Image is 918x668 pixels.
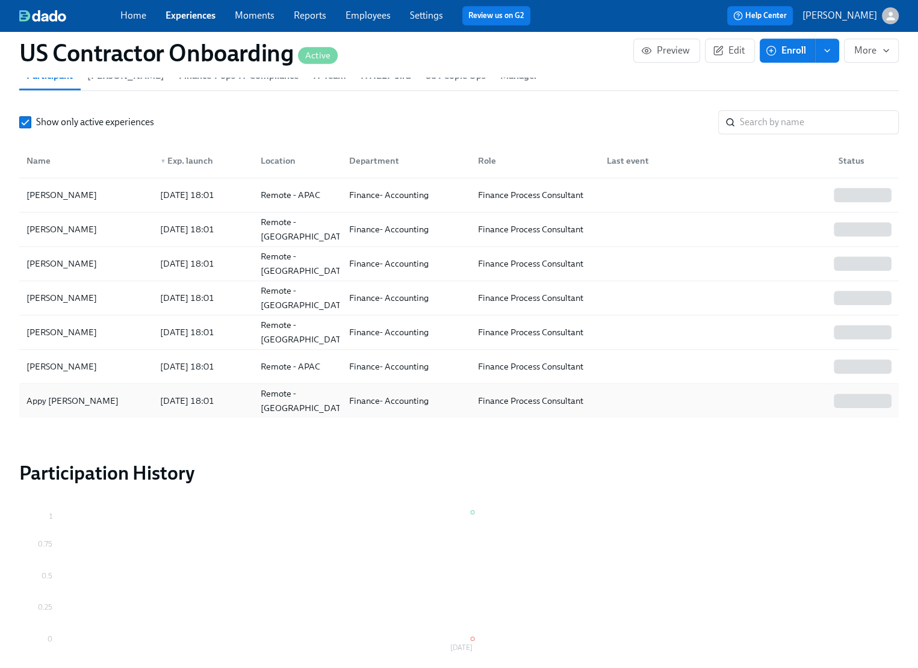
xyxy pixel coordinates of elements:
div: [PERSON_NAME][DATE] 18:01Remote - APACFinance- AccountingFinance Process Consultant [19,178,899,212]
span: Help Center [733,10,787,22]
div: ▼Exp. launch [150,149,251,173]
div: [PERSON_NAME] [22,325,150,339]
div: [PERSON_NAME][DATE] 18:01Remote - [GEOGRAPHIC_DATA]Finance- AccountingFinance Process Consultant [19,212,899,247]
div: Finance Process Consultant [473,359,597,374]
div: Role [468,149,597,173]
div: [DATE] 18:01 [155,325,251,339]
div: Finance- Accounting [344,291,468,305]
div: Remote - [GEOGRAPHIC_DATA] [256,318,354,347]
button: [PERSON_NAME] [802,7,899,24]
div: Department [340,149,468,173]
tspan: 0.25 [38,603,52,611]
button: Help Center [727,6,793,25]
div: Department [344,153,468,168]
div: Finance- Accounting [344,359,468,374]
a: Moments [235,10,274,21]
div: Last event [602,153,829,168]
span: Active [298,51,338,60]
div: Remote - [GEOGRAPHIC_DATA] [256,283,354,312]
div: [PERSON_NAME] [22,256,150,271]
div: [DATE] 18:01 [155,256,251,271]
div: [DATE] 18:01 [155,291,251,305]
div: Location [251,149,340,173]
a: Employees [346,10,391,21]
div: Finance Process Consultant [473,256,597,271]
div: Finance Process Consultant [473,188,597,202]
a: Home [120,10,146,21]
div: Finance Process Consultant [473,325,597,339]
div: Name [22,149,150,173]
span: More [854,45,889,57]
p: [PERSON_NAME] [802,9,877,22]
button: Review us on G2 [462,6,530,25]
div: [PERSON_NAME] [22,188,150,202]
div: Name [22,153,150,168]
button: More [844,39,899,63]
div: Role [473,153,597,168]
tspan: [DATE] [450,643,473,652]
button: Edit [705,39,755,63]
div: Last event [597,149,829,173]
span: Show only active experiences [36,116,154,129]
h1: US Contractor Onboarding [19,39,338,67]
h2: Participation History [19,461,899,485]
div: [DATE] 18:01 [155,394,251,408]
div: Finance- Accounting [344,256,468,271]
a: Experiences [166,10,216,21]
tspan: 0.5 [42,571,52,580]
div: [DATE] 18:01 [155,188,251,202]
a: Review us on G2 [468,10,524,22]
button: enroll [815,39,839,63]
div: Location [256,153,340,168]
span: Preview [644,45,690,57]
div: Finance- Accounting [344,394,468,408]
div: Remote - [GEOGRAPHIC_DATA] [256,215,354,244]
div: [PERSON_NAME][DATE] 18:01Remote - [GEOGRAPHIC_DATA]Finance- AccountingFinance Process Consultant [19,247,899,281]
div: Status [834,153,896,168]
button: Enroll [760,39,815,63]
div: Finance- Accounting [344,325,468,339]
div: [DATE] 18:01 [155,222,251,237]
div: [PERSON_NAME] [22,222,150,237]
div: Remote - [GEOGRAPHIC_DATA] [256,386,354,415]
button: Preview [633,39,700,63]
div: [PERSON_NAME][DATE] 18:01Remote - [GEOGRAPHIC_DATA]Finance- AccountingFinance Process Consultant [19,281,899,315]
div: Finance- Accounting [344,188,468,202]
div: [PERSON_NAME] [22,291,150,305]
div: [PERSON_NAME][DATE] 18:01Remote - APACFinance- AccountingFinance Process Consultant [19,350,899,384]
div: Remote - APAC [256,188,340,202]
div: Finance- Accounting [344,222,468,237]
a: dado [19,10,120,22]
div: Finance Process Consultant [473,222,597,237]
div: Remote - [GEOGRAPHIC_DATA] [256,249,354,278]
div: Finance Process Consultant [473,291,597,305]
div: [PERSON_NAME] [22,359,150,374]
div: [PERSON_NAME][DATE] 18:01Remote - [GEOGRAPHIC_DATA]Finance- AccountingFinance Process Consultant [19,315,899,350]
img: dado [19,10,66,22]
span: Enroll [768,45,806,57]
div: [DATE] 18:01 [155,359,251,374]
input: Search by name [740,110,899,134]
div: Remote - APAC [256,359,340,374]
tspan: 0.75 [38,540,52,548]
div: Status [829,149,896,173]
tspan: 1 [49,512,52,520]
tspan: 0 [48,634,52,643]
span: ▼ [160,158,166,164]
div: Finance Process Consultant [473,394,597,408]
div: Exp. launch [155,153,251,168]
a: Reports [294,10,326,21]
a: Settings [410,10,443,21]
div: Appy [PERSON_NAME] [22,394,123,408]
span: Edit [715,45,745,57]
div: Appy [PERSON_NAME][DATE] 18:01Remote - [GEOGRAPHIC_DATA]Finance- AccountingFinance Process Consul... [19,384,899,418]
